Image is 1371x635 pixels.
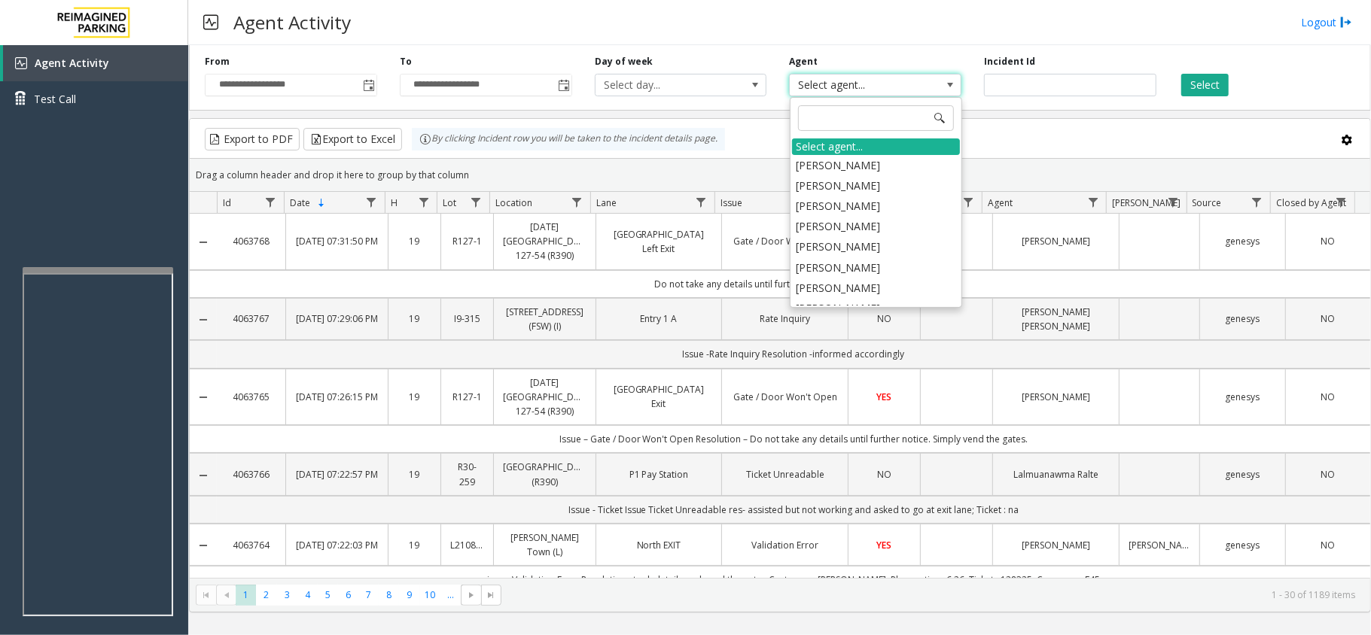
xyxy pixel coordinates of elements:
[303,128,402,150] button: Export to Excel
[605,467,713,482] a: P1 Pay Station
[391,196,398,209] span: H
[596,74,732,96] span: Select day...
[190,539,217,551] a: Collapse Details
[877,468,891,481] span: NO
[190,162,1370,188] div: Drag a column header and drop it here to group by that column
[789,55,818,68] label: Agent
[295,467,379,482] a: [DATE] 07:22:57 PM
[858,390,911,404] a: YES
[358,585,379,605] span: Page 7
[1209,234,1275,248] a: genesys
[605,227,713,256] a: [GEOGRAPHIC_DATA] Left Exit
[877,312,891,325] span: NO
[465,589,477,601] span: Go to the next page
[217,425,1370,453] td: Issue – Gate / Door Won't Open Resolution – Do not take any details until further notice. Simply ...
[1209,538,1275,552] a: genesys
[1331,192,1351,212] a: Closed by Agent Filter Menu
[596,196,617,209] span: Lane
[1321,390,1335,403] span: NO
[1321,539,1335,551] span: NO
[236,585,256,605] span: Page 1
[790,74,926,96] span: Select agent...
[858,311,911,326] a: NO
[295,390,379,404] a: [DATE] 07:26:15 PM
[1321,312,1335,325] span: NO
[731,390,839,404] a: Gate / Door Won't Open
[1340,14,1352,30] img: logout
[226,4,358,41] h3: Agent Activity
[203,4,218,41] img: pageIcon
[3,45,188,81] a: Agent Activity
[877,390,892,403] span: YES
[605,311,713,326] a: Entry 1 A
[792,196,960,216] li: [PERSON_NAME]
[1193,196,1222,209] span: Source
[277,585,297,605] span: Page 3
[35,56,109,70] span: Agent Activity
[190,236,217,248] a: Collapse Details
[450,311,484,326] a: I9-315
[217,566,1370,594] td: issue-Validation Error Resolution –took details and vend the gate ; Customer : [PERSON_NAME]; Pho...
[503,220,586,263] a: [DATE] [GEOGRAPHIC_DATA] 127-54 (R390)
[1209,467,1275,482] a: genesys
[1083,192,1103,212] a: Agent Filter Menu
[295,311,379,326] a: [DATE] 07:29:06 PM
[731,311,839,326] a: Rate Inquiry
[260,192,281,212] a: Id Filter Menu
[226,311,276,326] a: 4063767
[958,192,979,212] a: Video Filter Menu
[555,74,571,96] span: Toggle popup
[297,585,318,605] span: Page 4
[450,390,484,404] a: R127-1
[256,585,276,605] span: Page 2
[605,538,713,552] a: North EXIT
[486,589,498,601] span: Go to the last page
[190,192,1370,578] div: Data table
[503,530,586,559] a: [PERSON_NAME] Town (L)
[315,197,328,209] span: Sortable
[295,234,379,248] a: [DATE] 07:31:50 PM
[461,585,481,606] span: Go to the next page
[1295,538,1361,552] a: NO
[1209,311,1275,326] a: genesys
[792,138,960,155] div: Select agent...
[1276,196,1346,209] span: Closed by Agent
[450,538,484,552] a: L21088000
[1002,390,1110,404] a: [PERSON_NAME]
[792,278,960,298] li: [PERSON_NAME]
[792,216,960,236] li: [PERSON_NAME]
[223,196,231,209] span: Id
[217,340,1370,368] td: Issue -Rate Inquiry Resolution -informed accordingly
[1295,390,1361,404] a: NO
[205,55,230,68] label: From
[420,585,440,605] span: Page 10
[1295,467,1361,482] a: NO
[1321,235,1335,248] span: NO
[443,196,457,209] span: Lot
[398,234,431,248] a: 19
[792,155,960,175] li: [PERSON_NAME]
[1162,192,1183,212] a: Parker Filter Menu
[226,234,276,248] a: 4063768
[450,460,484,488] a: R30-259
[792,257,960,278] li: [PERSON_NAME]
[412,128,725,150] div: By clicking Incident row you will be taken to the incident details page.
[858,538,911,552] a: YES
[984,55,1035,68] label: Incident Id
[495,196,532,209] span: Location
[1321,468,1335,481] span: NO
[217,270,1370,298] td: Do not take any details until further notice. Simply vend the gates.
[398,467,431,482] a: 19
[217,496,1370,524] td: Issue - Ticket Issue Ticket Unreadable res- assisted but not working and asked to go at exit lane...
[318,585,338,605] span: Page 5
[190,469,217,482] a: Collapse Details
[877,539,892,551] span: YES
[1301,14,1352,30] a: Logout
[226,467,276,482] a: 4063766
[190,314,217,326] a: Collapse Details
[605,382,713,411] a: [GEOGRAPHIC_DATA] Exit
[792,175,960,196] li: [PERSON_NAME]
[34,91,76,107] span: Test Call
[691,192,711,212] a: Lane Filter Menu
[731,467,839,482] a: Ticket Unreadable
